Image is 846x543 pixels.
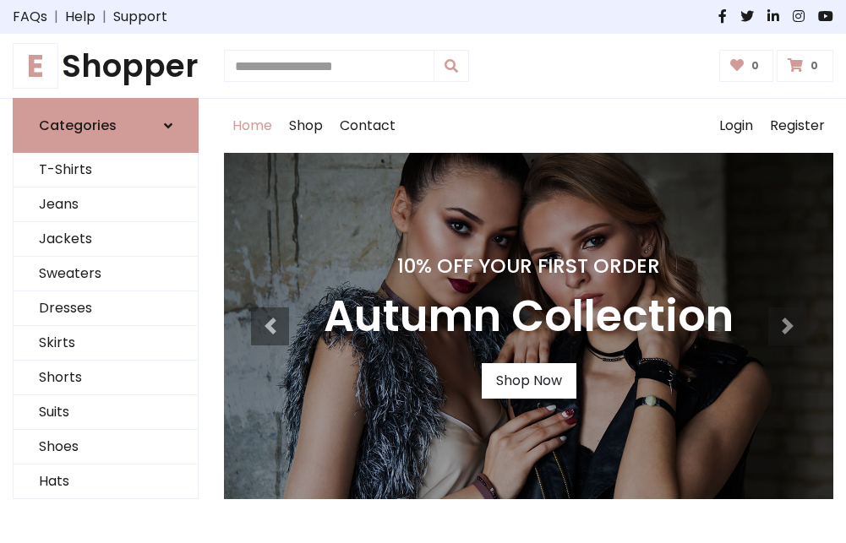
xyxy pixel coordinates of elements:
[777,50,833,82] a: 0
[13,43,58,89] span: E
[14,326,198,361] a: Skirts
[747,58,763,73] span: 0
[761,99,833,153] a: Register
[806,58,822,73] span: 0
[96,7,113,27] span: |
[14,361,198,395] a: Shorts
[14,430,198,464] a: Shoes
[14,187,198,222] a: Jeans
[324,291,734,343] h3: Autumn Collection
[711,99,761,153] a: Login
[719,50,774,82] a: 0
[14,291,198,326] a: Dresses
[14,464,198,499] a: Hats
[65,7,96,27] a: Help
[224,99,281,153] a: Home
[14,222,198,257] a: Jackets
[13,7,47,27] a: FAQs
[331,99,404,153] a: Contact
[281,99,331,153] a: Shop
[39,117,117,133] h6: Categories
[482,363,576,399] a: Shop Now
[324,254,734,278] h4: 10% Off Your First Order
[113,7,167,27] a: Support
[14,257,198,291] a: Sweaters
[13,98,199,153] a: Categories
[14,153,198,187] a: T-Shirts
[13,47,199,84] h1: Shopper
[47,7,65,27] span: |
[14,395,198,430] a: Suits
[13,47,199,84] a: EShopper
